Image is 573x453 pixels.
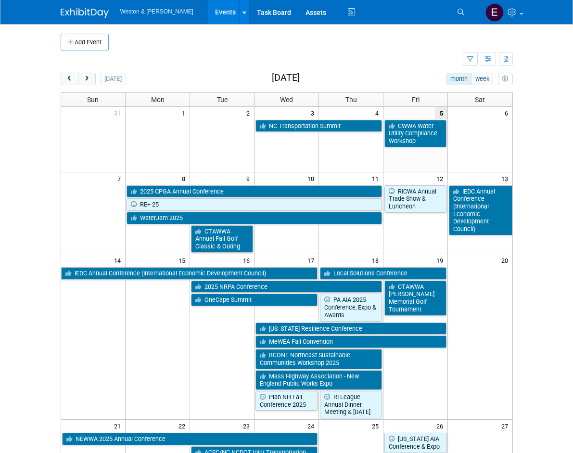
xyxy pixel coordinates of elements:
[446,73,471,85] button: month
[245,107,254,119] span: 2
[178,420,190,432] span: 22
[151,96,165,104] span: Mon
[255,349,382,369] a: BCONE Northeast Sustainable Communities Workshop 2025
[320,294,382,321] a: PA AIA 2025 Conference, Expo & Awards
[371,172,383,184] span: 11
[306,172,318,184] span: 10
[500,420,512,432] span: 27
[371,254,383,266] span: 18
[280,96,293,104] span: Wed
[384,120,446,147] a: CWWA Water Utility Compliance Workshop
[127,198,382,211] a: RE+ 25
[242,420,254,432] span: 23
[384,433,446,453] a: [US_STATE] AIA Conference & Expo
[371,420,383,432] span: 25
[485,3,504,22] img: Edyn Winter
[61,73,78,85] button: prev
[116,172,125,184] span: 7
[435,254,447,266] span: 19
[191,294,318,306] a: OneCape Summit
[87,96,99,104] span: Sun
[178,254,190,266] span: 15
[504,107,512,119] span: 6
[310,107,318,119] span: 3
[113,420,125,432] span: 21
[412,96,420,104] span: Fri
[255,323,446,335] a: [US_STATE] Resilience Conference
[498,73,512,85] button: myCustomButton
[255,336,446,348] a: MeWEA Fall Convention
[306,420,318,432] span: 24
[217,96,228,104] span: Tue
[255,391,318,411] a: Plan NH Fall Conference 2025
[120,8,193,15] span: Weston & [PERSON_NAME]
[255,120,382,132] a: NC Transportation Summit
[435,172,447,184] span: 12
[191,225,253,253] a: CTAWWA Annual Fall Golf Classic & Outing
[127,212,382,224] a: WaterJam 2025
[61,8,109,18] img: ExhibitDay
[181,107,190,119] span: 1
[500,172,512,184] span: 13
[502,76,509,82] i: Personalize Calendar
[127,185,382,198] a: 2025 CPGA Annual Conference
[61,34,109,51] button: Add Event
[61,267,318,280] a: IEDC Annual Conference (International Economic Development Council)
[181,172,190,184] span: 8
[113,107,125,119] span: 31
[384,185,446,213] a: RICWA Annual Trade Show & Luncheon
[320,391,382,418] a: RI League Annual Dinner Meeting & [DATE]
[113,254,125,266] span: 14
[345,96,357,104] span: Thu
[374,107,383,119] span: 4
[435,420,447,432] span: 26
[449,185,512,235] a: IEDC Annual Conference (International Economic Development Council)
[475,96,485,104] span: Sat
[255,370,382,390] a: Mass Highway Association - New England Public Works Expo
[471,73,493,85] button: week
[384,281,446,316] a: CTAWWA [PERSON_NAME] Memorial Golf Tournament
[191,281,382,293] a: 2025 NRPA Conference
[100,73,126,85] button: [DATE]
[272,73,300,83] h2: [DATE]
[242,254,254,266] span: 16
[435,107,447,119] span: 5
[78,73,96,85] button: next
[62,433,318,445] a: NEWWA 2025 Annual Conference
[320,267,446,280] a: Local Solutions Conference
[245,172,254,184] span: 9
[306,254,318,266] span: 17
[500,254,512,266] span: 20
